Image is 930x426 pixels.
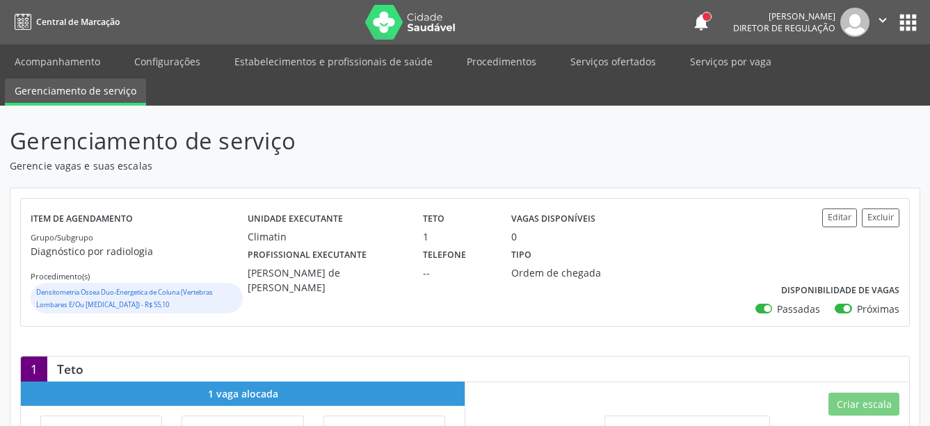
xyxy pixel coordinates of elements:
div: Teto [47,361,93,377]
label: Telefone [423,244,466,265]
button: Excluir [862,208,899,227]
small: Densitometria Ossea Duo-Energetica de Coluna (Vertebras Lombares E/Ou [MEDICAL_DATA]) - R$ 55,10 [36,288,213,309]
label: Próximas [857,302,899,316]
div: [PERSON_NAME] de [PERSON_NAME] [248,265,403,295]
label: Item de agendamento [31,208,133,230]
label: Tipo [511,244,531,265]
div: 0 [511,229,517,244]
label: Teto [423,208,444,230]
button: Criar escala [828,393,899,416]
p: Diagnóstico por radiologia [31,244,248,259]
button: Editar [822,208,857,227]
div: -- [423,265,491,280]
label: Vagas disponíveis [511,208,595,230]
label: Unidade executante [248,208,343,230]
a: Estabelecimentos e profissionais de saúde [225,49,442,74]
button: notifications [691,13,711,32]
a: Central de Marcação [10,10,120,33]
div: Ordem de chegada [511,265,623,280]
a: Serviços por vaga [680,49,781,74]
label: Disponibilidade de vagas [781,280,899,302]
div: 1 vaga alocada [21,382,465,406]
p: Gerenciamento de serviço [10,124,647,158]
button:  [869,8,896,37]
small: Procedimento(s) [31,271,90,281]
label: Passadas [777,302,820,316]
a: Acompanhamento [5,49,110,74]
span: Central de Marcação [36,16,120,28]
div: [PERSON_NAME] [733,10,835,22]
button: apps [896,10,920,35]
a: Serviços ofertados [561,49,666,74]
a: Gerenciamento de serviço [5,79,146,106]
a: Procedimentos [457,49,546,74]
span: Diretor de regulação [733,22,835,34]
div: 1 [423,229,491,244]
i:  [875,13,890,28]
a: Configurações [125,49,210,74]
div: Climatin [248,229,403,244]
img: img [840,8,869,37]
p: Gerencie vagas e suas escalas [10,158,647,173]
small: Grupo/Subgrupo [31,232,93,243]
label: Profissional executante [248,244,367,265]
div: 1 [21,357,47,382]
